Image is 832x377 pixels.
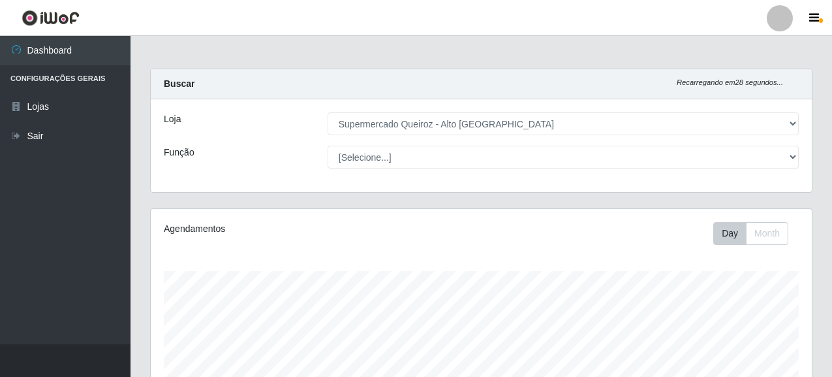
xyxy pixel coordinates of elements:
[164,78,194,89] strong: Buscar
[164,112,181,126] label: Loja
[746,222,788,245] button: Month
[677,78,783,86] i: Recarregando em 28 segundos...
[713,222,799,245] div: Toolbar with button groups
[22,10,80,26] img: CoreUI Logo
[164,146,194,159] label: Função
[713,222,747,245] button: Day
[713,222,788,245] div: First group
[164,222,417,236] div: Agendamentos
